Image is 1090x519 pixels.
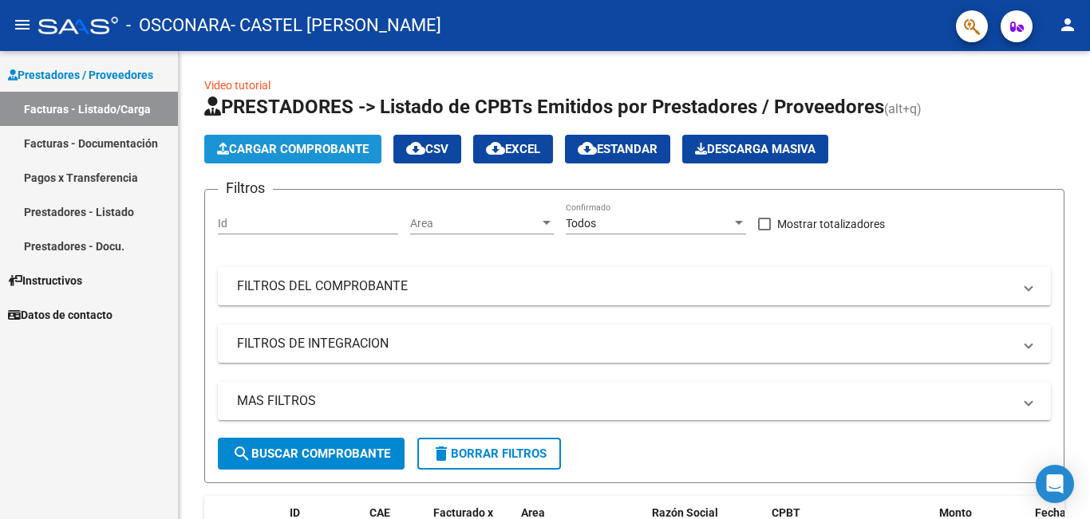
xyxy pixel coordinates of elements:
span: CPBT [772,506,800,519]
button: CSV [393,135,461,163]
span: Area [521,506,545,519]
mat-panel-title: FILTROS DEL COMPROBANTE [237,277,1013,295]
h3: Filtros [218,177,273,199]
span: Monto [939,506,972,519]
span: Instructivos [8,272,82,289]
span: - CASTEL [PERSON_NAME] [231,8,441,43]
mat-icon: cloud_download [406,139,425,158]
span: - OSCONARA [126,8,231,43]
span: (alt+q) [884,101,922,116]
mat-icon: cloud_download [578,139,597,158]
mat-icon: person [1058,15,1077,34]
span: PRESTADORES -> Listado de CPBTs Emitidos por Prestadores / Proveedores [204,96,884,118]
mat-icon: cloud_download [486,139,505,158]
mat-icon: delete [432,444,451,463]
span: Todos [566,217,596,230]
span: ID [290,506,300,519]
span: Area [410,217,539,230]
span: Datos de contacto [8,306,113,324]
span: Prestadores / Proveedores [8,66,153,84]
a: Video tutorial [204,79,271,92]
button: EXCEL [473,135,553,163]
span: CSV [406,142,448,156]
mat-icon: menu [13,15,32,34]
span: Estandar [578,142,658,156]
span: Borrar Filtros [432,446,547,461]
button: Borrar Filtros [417,438,561,470]
button: Cargar Comprobante [204,135,381,163]
button: Estandar [565,135,670,163]
button: Buscar Comprobante [218,438,405,470]
span: CAE [369,506,390,519]
span: Descarga Masiva [695,142,816,156]
span: Mostrar totalizadores [777,214,885,234]
mat-expansion-panel-header: MAS FILTROS [218,382,1051,420]
button: Descarga Masiva [682,135,828,163]
span: Cargar Comprobante [217,142,369,156]
div: Open Intercom Messenger [1036,465,1074,503]
mat-panel-title: FILTROS DE INTEGRACION [237,335,1013,352]
span: Buscar Comprobante [232,446,390,461]
mat-expansion-panel-header: FILTROS DE INTEGRACION [218,324,1051,363]
mat-panel-title: MAS FILTROS [237,392,1013,410]
span: Razón Social [652,506,718,519]
span: EXCEL [486,142,540,156]
app-download-masive: Descarga masiva de comprobantes (adjuntos) [682,135,828,163]
mat-expansion-panel-header: FILTROS DEL COMPROBANTE [218,267,1051,305]
mat-icon: search [232,444,251,463]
